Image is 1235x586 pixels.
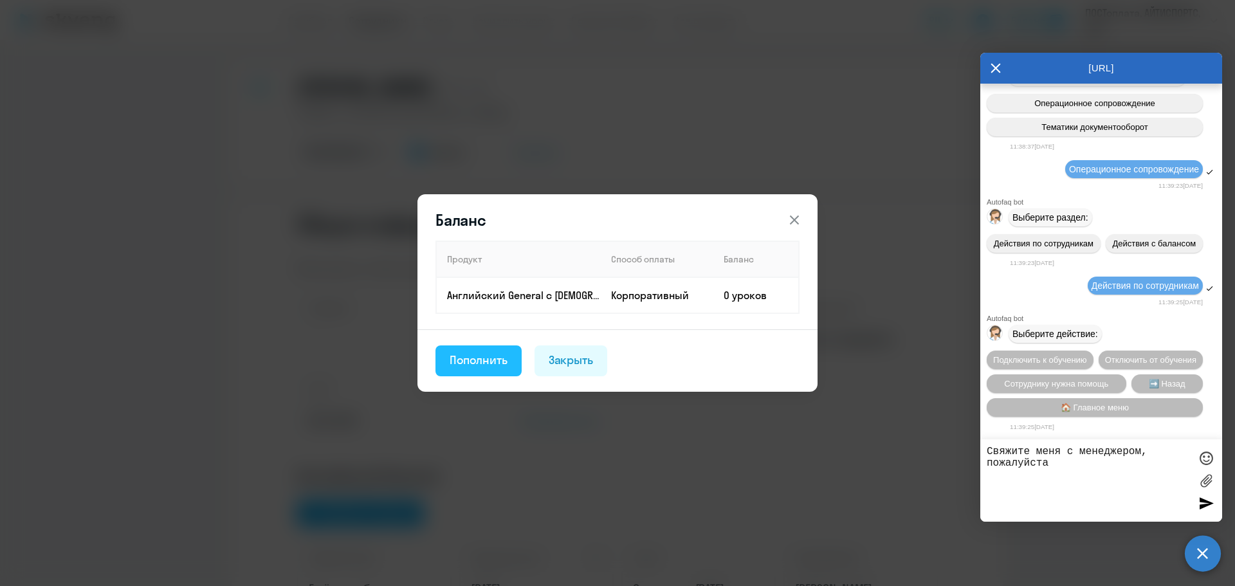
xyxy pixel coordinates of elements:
time: 11:39:25[DATE] [1010,423,1054,430]
span: Тематики документооборот [1041,122,1148,132]
button: Действия по сотрудникам [987,234,1101,253]
div: Autofaq bot [987,315,1222,322]
time: 11:38:37[DATE] [1010,143,1054,150]
th: Продукт [436,241,601,277]
span: Действия с балансом [1112,239,1196,248]
th: Способ оплаты [601,241,713,277]
span: Отключить от обучения [1105,355,1196,365]
span: Операционное сопровождение [1069,164,1199,174]
button: Тематики документооборот [987,118,1203,136]
span: Выберите действие: [1012,329,1098,339]
button: Операционное сопровождение [987,94,1203,113]
button: Подключить к обучению [987,351,1093,369]
button: Закрыть [535,345,608,376]
span: Операционное сопровождение [1034,98,1155,108]
td: Корпоративный [601,277,713,313]
button: Действия с балансом [1106,234,1203,253]
span: Выберите раздел: [1012,212,1088,223]
p: Английский General с [DEMOGRAPHIC_DATA] преподавателем [447,288,600,302]
span: Действия по сотрудникам [1092,280,1199,291]
button: Пополнить [435,345,522,376]
div: Закрыть [549,352,594,369]
button: 🏠 Главное меню [987,398,1203,417]
time: 11:39:23[DATE] [1010,259,1054,266]
img: bot avatar [987,325,1003,344]
span: Сотруднику нужна помощь [1004,379,1108,389]
header: Баланс [417,210,818,230]
button: Сотруднику нужна помощь [987,374,1126,393]
button: Отключить от обучения [1099,351,1203,369]
time: 11:39:23[DATE] [1158,182,1203,189]
span: 🏠 Главное меню [1061,403,1129,412]
img: bot avatar [987,209,1003,228]
span: Подключить к обучению [993,355,1087,365]
textarea: Свяжите меня с менеджером, пожалуйста [987,446,1190,515]
button: ➡️ Назад [1131,374,1203,393]
th: Баланс [713,241,799,277]
div: Autofaq bot [987,198,1222,206]
td: 0 уроков [713,277,799,313]
label: Лимит 10 файлов [1196,471,1216,490]
time: 11:39:25[DATE] [1158,298,1203,306]
span: Действия по сотрудникам [994,239,1093,248]
span: ➡️ Назад [1149,379,1185,389]
div: Пополнить [450,352,508,369]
